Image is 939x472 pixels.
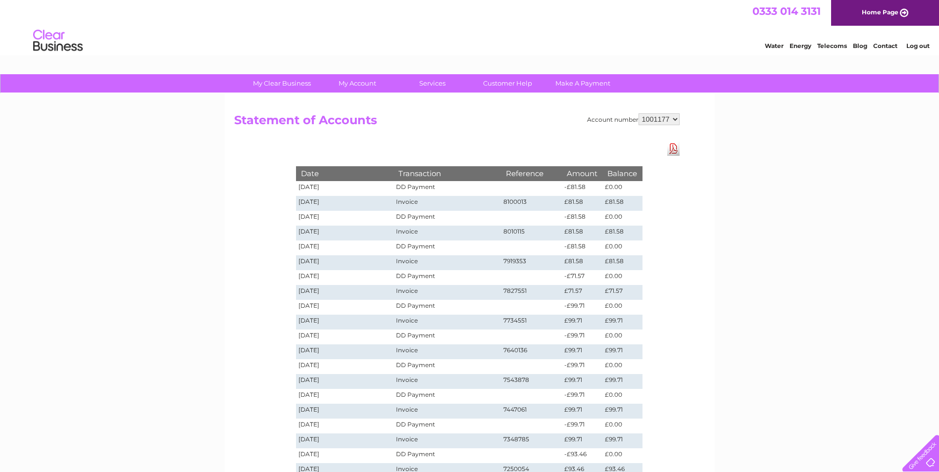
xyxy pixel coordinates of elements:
td: £99.71 [562,315,602,330]
td: £81.58 [602,255,642,270]
td: -£81.58 [562,211,602,226]
td: [DATE] [296,433,394,448]
td: [DATE] [296,181,394,196]
td: [DATE] [296,196,394,211]
td: £81.58 [562,255,602,270]
td: DD Payment [394,270,500,285]
a: Customer Help [467,74,548,93]
td: 7543878 [501,374,562,389]
a: Contact [873,42,897,49]
td: [DATE] [296,255,394,270]
td: DD Payment [394,359,500,374]
td: 7827551 [501,285,562,300]
td: 7734551 [501,315,562,330]
td: -£99.71 [562,300,602,315]
td: -£81.58 [562,181,602,196]
td: Invoice [394,344,500,359]
th: Amount [562,166,602,181]
td: Invoice [394,315,500,330]
td: 8100013 [501,196,562,211]
td: Invoice [394,226,500,240]
td: £0.00 [602,448,642,463]
td: [DATE] [296,330,394,344]
td: Invoice [394,196,500,211]
td: -£99.71 [562,389,602,404]
td: £99.71 [602,315,642,330]
td: £0.00 [602,181,642,196]
td: DD Payment [394,240,500,255]
td: £0.00 [602,359,642,374]
a: Blog [853,42,867,49]
a: Energy [790,42,811,49]
a: Services [392,74,473,93]
td: [DATE] [296,374,394,389]
td: £81.58 [562,196,602,211]
td: [DATE] [296,389,394,404]
td: £0.00 [602,330,642,344]
td: £71.57 [602,285,642,300]
div: Clear Business is a trading name of Verastar Limited (registered in [GEOGRAPHIC_DATA] No. 3667643... [236,5,704,48]
td: [DATE] [296,359,394,374]
th: Reference [501,166,562,181]
td: [DATE] [296,240,394,255]
th: Date [296,166,394,181]
a: 0333 014 3131 [752,5,821,17]
a: Log out [906,42,930,49]
td: £99.71 [602,374,642,389]
td: [DATE] [296,226,394,240]
td: £99.71 [602,404,642,419]
td: £0.00 [602,300,642,315]
img: logo.png [33,26,83,56]
td: [DATE] [296,211,394,226]
td: £99.71 [562,374,602,389]
td: [DATE] [296,285,394,300]
h2: Statement of Accounts [234,113,680,132]
td: [DATE] [296,270,394,285]
td: £0.00 [602,240,642,255]
td: -£81.58 [562,240,602,255]
td: £0.00 [602,389,642,404]
td: Invoice [394,374,500,389]
td: DD Payment [394,211,500,226]
td: 7447061 [501,404,562,419]
a: Water [765,42,784,49]
td: £81.58 [562,226,602,240]
td: £71.57 [562,285,602,300]
td: DD Payment [394,448,500,463]
th: Transaction [394,166,500,181]
td: Invoice [394,285,500,300]
td: 8010115 [501,226,562,240]
td: £99.71 [562,404,602,419]
td: [DATE] [296,448,394,463]
td: Invoice [394,255,500,270]
td: £81.58 [602,226,642,240]
td: £99.71 [602,344,642,359]
td: -£93.46 [562,448,602,463]
td: £81.58 [602,196,642,211]
a: Telecoms [817,42,847,49]
th: Balance [602,166,642,181]
td: £0.00 [602,419,642,433]
td: £0.00 [602,270,642,285]
td: DD Payment [394,419,500,433]
a: My Account [316,74,398,93]
a: Download Pdf [667,142,680,156]
td: £99.71 [602,433,642,448]
td: [DATE] [296,419,394,433]
a: My Clear Business [241,74,323,93]
td: -£71.57 [562,270,602,285]
td: £99.71 [562,344,602,359]
td: -£99.71 [562,359,602,374]
td: 7640136 [501,344,562,359]
td: [DATE] [296,300,394,315]
td: DD Payment [394,181,500,196]
td: -£99.71 [562,330,602,344]
td: Invoice [394,433,500,448]
div: Account number [587,113,680,125]
td: [DATE] [296,344,394,359]
td: £0.00 [602,211,642,226]
td: Invoice [394,404,500,419]
a: Make A Payment [542,74,624,93]
td: -£99.71 [562,419,602,433]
